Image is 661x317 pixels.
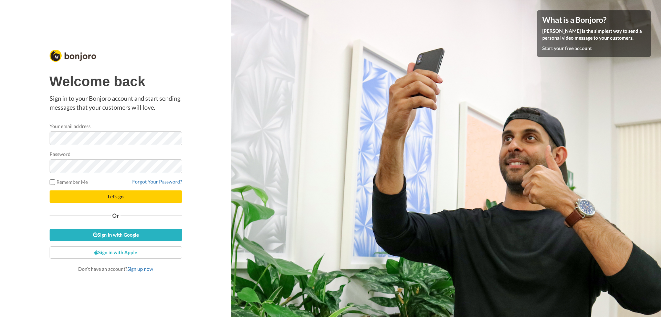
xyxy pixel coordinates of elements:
[108,194,124,199] span: Let's go
[50,246,182,259] a: Sign in with Apple
[127,266,153,272] a: Sign up now
[542,45,592,51] a: Start your free account
[132,179,182,185] a: Forgot Your Password?
[50,94,182,112] p: Sign in to your Bonjoro account and start sending messages that your customers will love.
[78,266,153,272] span: Don’t have an account?
[50,179,55,185] input: Remember Me
[50,122,91,130] label: Your email address
[542,28,646,41] p: [PERSON_NAME] is the simplest way to send a personal video message to your customers.
[50,74,182,89] h1: Welcome back
[111,213,120,218] span: Or
[542,16,646,24] h4: What is a Bonjoro?
[50,190,182,203] button: Let's go
[50,229,182,241] a: Sign in with Google
[50,178,88,186] label: Remember Me
[50,150,71,158] label: Password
